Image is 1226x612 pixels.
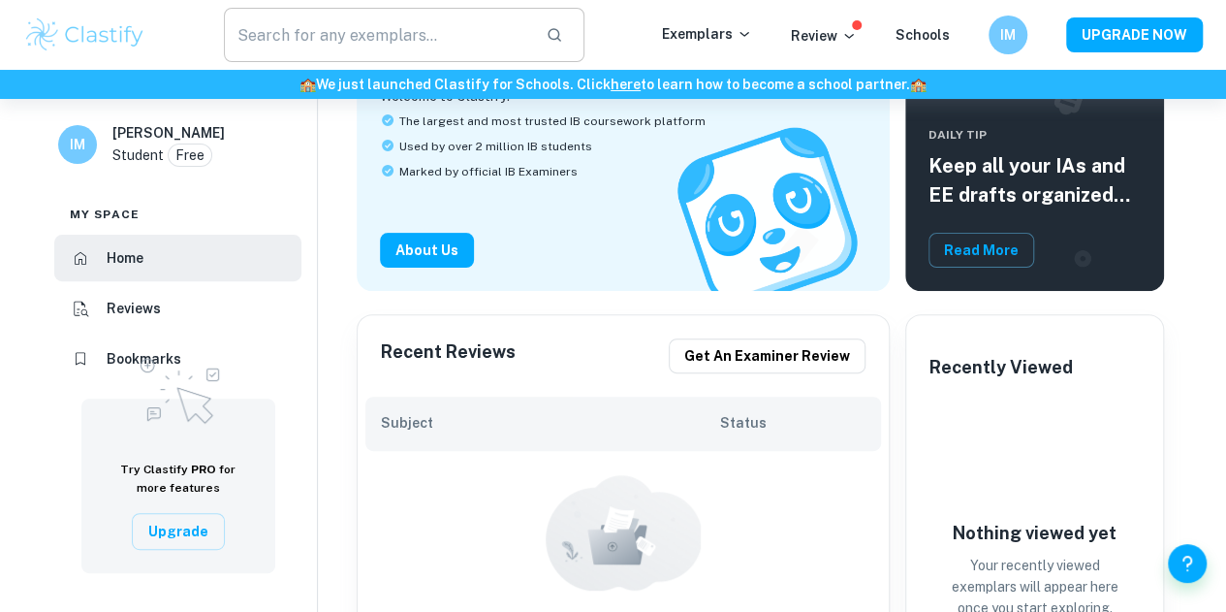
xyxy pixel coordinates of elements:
button: IM [989,16,1027,54]
button: UPGRADE NOW [1066,17,1203,52]
button: Upgrade [132,513,225,550]
p: Review [791,25,857,47]
h6: Home [107,247,143,269]
span: Used by over 2 million IB students [399,138,592,155]
button: Help and Feedback [1168,544,1207,583]
a: Schools [896,27,950,43]
h6: Try Clastify for more features [105,461,252,498]
h6: Bookmarks [107,348,181,370]
a: Reviews [54,285,301,332]
h6: Subject [381,412,720,434]
h6: [PERSON_NAME] [112,122,225,144]
input: Search for any exemplars... [224,8,530,62]
h6: IM [997,24,1020,46]
h6: Nothing viewed yet [938,520,1132,547]
h6: Status [720,412,865,434]
a: Bookmarks [54,336,301,382]
img: Upgrade to Pro [130,346,227,430]
p: Student [112,145,164,166]
h6: Reviews [107,298,161,319]
span: The largest and most trusted IB coursework platform [399,113,706,130]
p: Free [175,145,204,166]
a: Home [54,235,301,281]
span: 🏫 [299,77,316,92]
button: About Us [380,233,474,268]
h5: Keep all your IAs and EE drafts organized and dated [928,151,1141,209]
span: PRO [191,463,216,476]
span: Daily Tip [928,126,1141,144]
button: Get an examiner review [669,338,865,373]
span: My space [70,206,140,223]
h6: Recent Reviews [381,338,516,373]
button: Read More [928,233,1034,268]
p: Exemplars [662,23,752,45]
h6: We just launched Clastify for Schools. Click to learn how to become a school partner. [4,74,1222,95]
span: 🏫 [910,77,927,92]
a: here [611,77,641,92]
h6: IM [67,134,89,155]
h6: Recently Viewed [929,354,1073,381]
img: Clastify logo [23,16,146,54]
span: Marked by official IB Examiners [399,163,578,180]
